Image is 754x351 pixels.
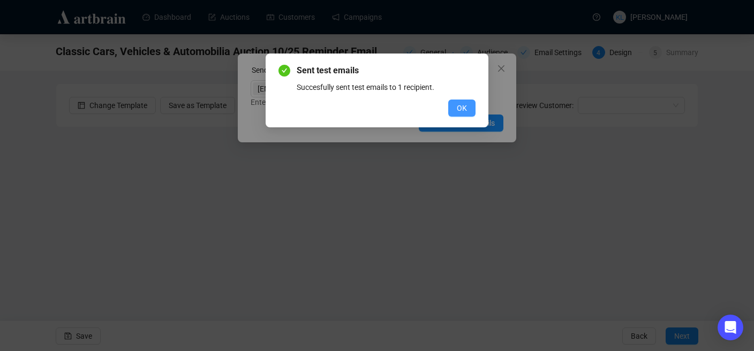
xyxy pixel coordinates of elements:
button: OK [448,100,476,117]
div: Open Intercom Messenger [718,315,743,340]
span: OK [457,102,467,114]
div: Succesfully sent test emails to 1 recipient. [297,81,476,93]
span: Sent test emails [297,64,476,77]
span: check-circle [278,65,290,77]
